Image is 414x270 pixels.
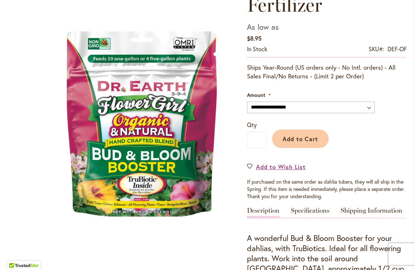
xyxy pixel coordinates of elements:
[41,4,240,245] div: Dr. Earth Flower Girl Organic Fertilizer
[369,45,384,53] strong: SKU
[247,121,257,128] span: Qty
[256,163,306,171] span: Add to Wish List
[247,91,265,98] span: Amount
[247,45,267,53] div: Availability
[247,178,407,200] div: If purchased on the same order as dahlia tubers, they will all ship in the Spring. If this item i...
[247,21,279,32] span: As low as
[387,45,407,53] div: DEF-OF
[41,4,273,245] div: Product Images
[247,34,261,42] span: $8.95
[41,17,240,232] img: Dr. Earth Flower Girl Organic Fertilizer
[247,207,280,218] a: Description
[247,45,267,53] span: In stock
[247,163,306,171] a: Add to Wish List
[247,63,407,81] p: Ships Year-Round (US orders only - No Intl. orders) - All Sales Final/No Returns - (Limit 2 per O...
[283,135,318,143] span: Add to Cart
[291,207,329,218] a: Specifications
[272,130,329,148] button: Add to Cart
[341,207,402,218] a: Shipping Information
[5,244,26,265] iframe: Launch Accessibility Center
